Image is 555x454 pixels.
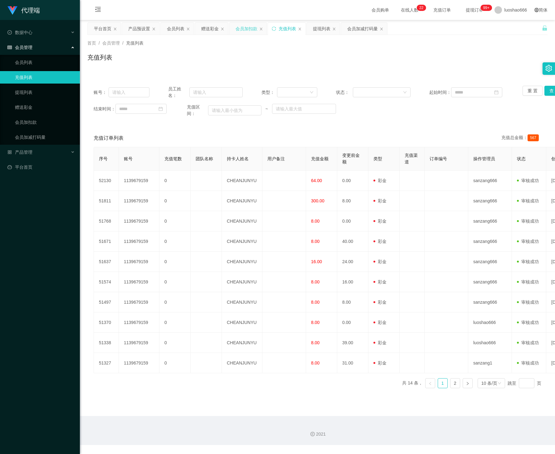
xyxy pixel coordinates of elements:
td: 40.00 [337,231,368,252]
span: 审核成功 [517,360,539,365]
td: CHEANJUNYU [222,231,262,252]
li: 共 14 条， [402,378,422,388]
i: 图标: setting [545,65,552,72]
h1: 代理端 [21,0,40,20]
span: 审核成功 [517,340,539,345]
span: 彩金 [373,320,387,325]
li: 上一页 [425,378,435,388]
span: 数据中心 [7,30,32,35]
span: 8.00 [311,219,319,224]
td: 51637 [94,252,119,272]
div: 跳至 页 [508,378,541,388]
span: 审核成功 [517,239,539,244]
span: 结束时间： [94,106,115,112]
td: 52130 [94,171,119,191]
i: 图标: down [403,90,407,95]
span: 审核成功 [517,300,539,305]
span: 8.00 [311,340,319,345]
td: 0 [159,292,191,312]
li: 2 [450,378,460,388]
div: 赠送彩金 [201,23,219,35]
span: 首页 [87,41,96,46]
a: 1 [438,379,447,388]
span: 提现订单 [463,8,486,12]
td: 0 [159,333,191,353]
img: logo.9652507e.png [7,6,17,15]
span: 充值金额 [311,156,329,161]
i: 图标: close [259,27,263,31]
span: 订单编号 [430,156,447,161]
li: 下一页 [463,378,473,388]
div: 10 条/页 [481,379,497,388]
i: 图标: sync [272,27,276,31]
i: 图标: menu-fold [87,0,109,20]
span: / [99,41,100,46]
i: 图标: left [428,382,432,385]
td: 1139679159 [119,272,159,292]
td: CHEANJUNYU [222,211,262,231]
i: 图标: calendar [494,90,499,94]
td: 51768 [94,211,119,231]
i: 图标: global [534,8,539,12]
td: sanzang666 [468,252,512,272]
p: 2 [421,5,424,11]
span: 彩金 [373,239,387,244]
td: CHEANJUNYU [222,191,262,211]
td: 0.00 [337,211,368,231]
td: CHEANJUNYU [222,252,262,272]
span: 8.00 [311,239,319,244]
td: sanzang666 [468,272,512,292]
i: 图标: unlock [542,25,548,31]
span: 彩金 [373,198,387,203]
td: 1139679159 [119,231,159,252]
i: 图标: close [332,27,336,31]
i: 图标: close [152,27,156,31]
button: 重 置 [523,86,543,96]
td: 24.00 [337,252,368,272]
span: 持卡人姓名 [227,156,249,161]
a: 会员加扣款 [15,116,75,128]
a: 充值列表 [15,71,75,84]
i: 图标: close [380,27,383,31]
span: 类型 [373,156,382,161]
div: 会员加扣款 [236,23,257,35]
span: 彩金 [373,360,387,365]
span: 序号 [99,156,108,161]
td: 0 [159,171,191,191]
span: 审核成功 [517,178,539,183]
td: 1139679159 [119,252,159,272]
td: 0 [159,231,191,252]
span: 用户备注 [267,156,285,161]
td: sanzang666 [468,231,512,252]
span: 产品管理 [7,150,32,155]
td: 0.00 [337,171,368,191]
td: 39.00 [337,333,368,353]
span: 彩金 [373,219,387,224]
span: 彩金 [373,279,387,284]
div: 2021 [85,431,550,437]
a: 提现列表 [15,86,75,99]
p: 2 [419,5,421,11]
span: 彩金 [373,340,387,345]
div: 会员列表 [167,23,184,35]
input: 请输入最小值为 [208,105,261,115]
td: luoshao666 [468,333,512,353]
td: sanzang666 [468,171,512,191]
td: CHEANJUNYU [222,292,262,312]
i: 图标: down [310,90,314,95]
td: 1139679159 [119,191,159,211]
span: 彩金 [373,178,387,183]
div: 平台首页 [94,23,111,35]
td: 51811 [94,191,119,211]
span: 审核成功 [517,219,539,224]
a: 2 [450,379,460,388]
span: 操作管理员 [473,156,495,161]
td: 16.00 [337,272,368,292]
span: 起始时间： [429,89,451,96]
i: 图标: close [298,27,302,31]
span: 会员管理 [102,41,120,46]
span: 彩金 [373,259,387,264]
input: 请输入 [189,87,243,97]
a: 代理端 [7,7,40,12]
span: 充值订单列表 [94,134,124,142]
